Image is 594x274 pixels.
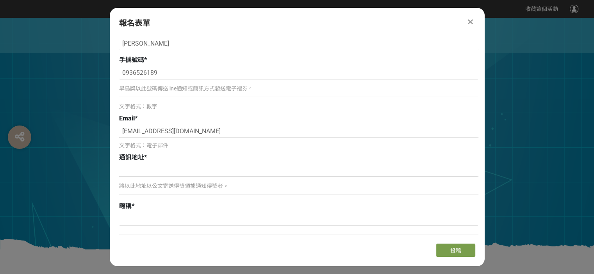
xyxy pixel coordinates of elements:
span: 報名表單 [119,18,150,28]
button: 投稿 [436,244,475,257]
span: 通訊地址 [119,154,144,161]
p: 早鳥獎以此號碼傳送line通知或簡訊方式發送電子禮券。 [119,85,478,93]
span: 手機號碼 [119,56,144,64]
h1: 「拒菸新世界 AI告訴你」防制菸品稅捐逃漏 徵件比賽 [102,249,492,268]
span: 文字格式：電子郵件 [119,142,168,148]
span: 投稿 [450,247,461,254]
p: 將以此地址以公文寄送得獎領據通知得獎者。 [119,182,478,190]
span: 收藏這個活動 [525,6,558,12]
span: 暱稱 [119,202,132,210]
span: 文字格式：數字 [119,103,157,110]
span: Email [119,115,135,122]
